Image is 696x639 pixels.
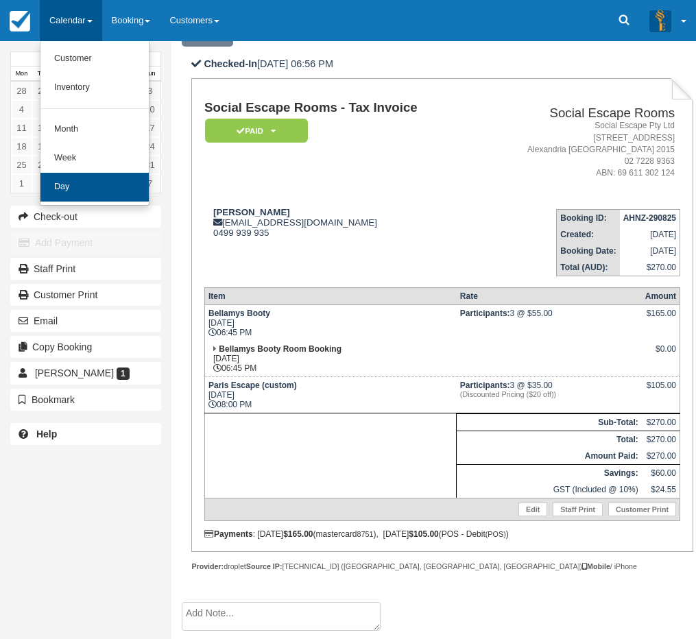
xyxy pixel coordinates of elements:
em: Paid [205,119,308,143]
a: 3 [139,82,160,100]
a: 1 [11,174,32,193]
a: Customer Print [10,284,161,306]
a: 12 [32,119,53,137]
a: Edit [518,503,547,516]
a: 17 [139,119,160,137]
td: [DATE] [620,226,680,243]
a: Staff Print [10,258,161,280]
td: [DATE] [620,243,680,259]
strong: AHNZ-290825 [623,213,676,223]
ul: Calendar [40,41,149,206]
th: Created: [557,226,620,243]
strong: Source IP: [246,562,283,570]
a: 24 [139,137,160,156]
th: Item [204,288,456,305]
th: Savings: [457,465,642,482]
strong: Participants [460,309,510,318]
small: 8751 [357,530,374,538]
div: $0.00 [645,344,676,365]
strong: Bellamys Booty Room Booking [219,344,341,354]
small: (POS) [485,530,506,538]
div: droplet [TECHNICAL_ID] ([GEOGRAPHIC_DATA], [GEOGRAPHIC_DATA], [GEOGRAPHIC_DATA]) / iPhone [191,562,693,572]
td: GST (Included @ 10%) [457,481,642,498]
th: Amount [642,288,680,305]
span: 1 [117,367,130,380]
strong: Mobile [582,562,610,570]
strong: $105.00 [409,529,438,539]
button: Add Payment [10,232,161,254]
th: Booking Date: [557,243,620,259]
a: Help [10,423,161,445]
strong: Provider: [191,562,224,570]
a: 26 [32,156,53,174]
button: Bookmark [10,389,161,411]
th: Booking ID: [557,210,620,227]
td: 3 @ $35.00 [457,377,642,413]
th: Total: [457,431,642,448]
img: checkfront-main-nav-mini-logo.png [10,11,30,32]
strong: $165.00 [283,529,313,539]
a: Staff Print [553,503,603,516]
div: $105.00 [645,381,676,401]
a: 29 [32,82,53,100]
a: 10 [139,100,160,119]
button: Email [10,310,161,332]
div: $165.00 [645,309,676,329]
a: Month [40,115,149,144]
td: $60.00 [642,465,680,482]
strong: Bellamys Booty [208,309,270,318]
td: $24.55 [642,481,680,498]
a: Paid [204,118,303,143]
th: Amount Paid: [457,448,642,465]
h1: Social Escape Rooms - Tax Invoice [204,101,477,115]
a: Customer Print [608,503,676,516]
b: Checked-In [204,58,257,69]
td: [DATE] 08:00 PM [204,377,456,413]
a: 28 [11,82,32,100]
a: 25 [11,156,32,174]
a: Inventory [40,73,149,102]
th: Tue [32,67,53,82]
address: Social Escape Pty Ltd [STREET_ADDRESS] Alexandria [GEOGRAPHIC_DATA] 2015 02 7228 9363 ABN: 69 611... [483,120,675,179]
h2: Social Escape Rooms [483,106,675,121]
b: Help [36,429,57,439]
th: Mon [11,67,32,82]
button: Check-out [10,206,161,228]
td: $270.00 [642,431,680,448]
th: Rate [457,288,642,305]
th: Sun [139,67,160,82]
a: 19 [32,137,53,156]
th: Sub-Total: [457,414,642,431]
a: 7 [139,174,160,193]
a: Customer [40,45,149,73]
td: $270.00 [620,259,680,276]
strong: Paris Escape (custom) [208,381,297,390]
a: 5 [32,100,53,119]
div: : [DATE] (mastercard ), [DATE] (POS - Debit ) [204,529,680,539]
a: Week [40,144,149,173]
td: $270.00 [642,414,680,431]
a: 18 [11,137,32,156]
td: 3 @ $55.00 [457,305,642,341]
td: [DATE] 06:45 PM [204,305,456,341]
a: Day [40,173,149,202]
em: (Discounted Pricing ($20 off)) [460,390,638,398]
td: $270.00 [642,448,680,465]
a: 11 [11,119,32,137]
strong: Payments [204,529,253,539]
strong: [PERSON_NAME] [213,207,290,217]
button: Copy Booking [10,336,161,358]
span: [PERSON_NAME] [35,367,114,378]
a: 31 [139,156,160,174]
a: 2 [32,174,53,193]
strong: Participants [460,381,510,390]
td: [DATE] 06:45 PM [204,341,456,377]
div: [EMAIL_ADDRESS][DOMAIN_NAME] 0499 939 935 [204,207,477,238]
th: Total (AUD): [557,259,620,276]
p: [DATE] 06:56 PM [191,57,693,71]
img: A3 [649,10,671,32]
a: 4 [11,100,32,119]
a: [PERSON_NAME] 1 [10,362,161,384]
